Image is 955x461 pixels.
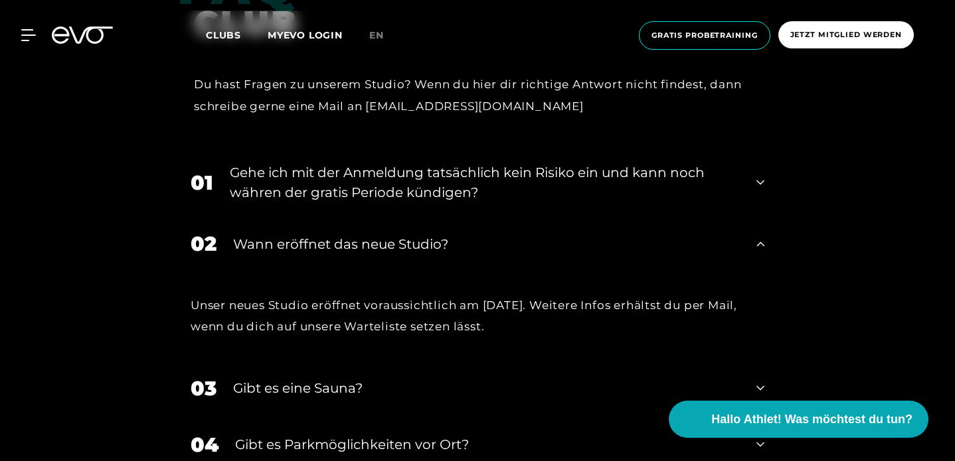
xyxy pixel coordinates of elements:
[191,168,213,198] div: 01
[206,29,241,41] span: Clubs
[235,434,740,454] div: Gibt es Parkmöglichkeiten vor Ort?
[194,74,744,117] div: Du hast Fragen zu unserem Studio? Wenn du hier dir richtige Antwort nicht findest, dann schreibe ...
[191,229,217,259] div: 02
[191,295,764,338] div: Unser neues Studio eröffnet voraussichtlich am [DATE]. Weitere Infos erhältst du per Mail, wenn d...
[233,234,740,254] div: Wann eröffnet das neue Studio?
[635,21,774,50] a: Gratis Probetraining
[268,29,343,41] a: MYEVO LOGIN
[233,378,740,398] div: Gibt es eine Sauna?
[711,411,912,428] span: Hallo Athlet! Was möchtest du tun?
[206,29,268,41] a: Clubs
[191,430,218,460] div: 04
[230,163,740,202] div: Gehe ich mit der Anmeldung tatsächlich kein Risiko ein und kann noch währen der gratis Periode kü...
[790,29,902,40] span: Jetzt Mitglied werden
[369,29,384,41] span: en
[369,28,400,43] a: en
[669,401,928,438] button: Hallo Athlet! Was möchtest du tun?
[774,21,918,50] a: Jetzt Mitglied werden
[651,30,758,41] span: Gratis Probetraining
[191,373,217,403] div: 03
